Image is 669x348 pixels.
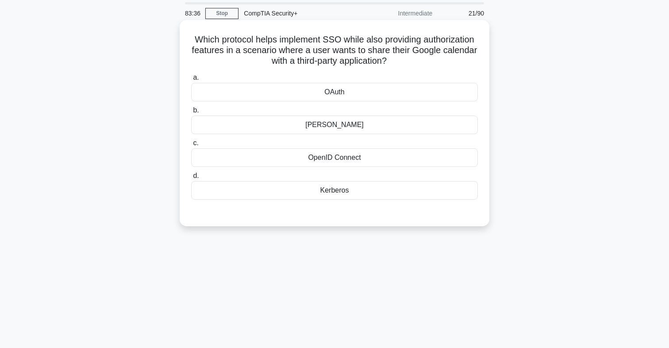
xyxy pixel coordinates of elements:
a: Stop [205,8,238,19]
span: c. [193,139,198,147]
div: OAuth [191,83,478,101]
div: Intermediate [360,4,438,22]
span: a. [193,73,199,81]
div: CompTIA Security+ [238,4,360,22]
div: 21/90 [438,4,489,22]
div: OpenID Connect [191,148,478,167]
span: d. [193,172,199,179]
div: [PERSON_NAME] [191,116,478,134]
span: b. [193,106,199,114]
div: Kerberos [191,181,478,200]
h5: Which protocol helps implement SSO while also providing authorization features in a scenario wher... [190,34,479,67]
div: 83:36 [180,4,205,22]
